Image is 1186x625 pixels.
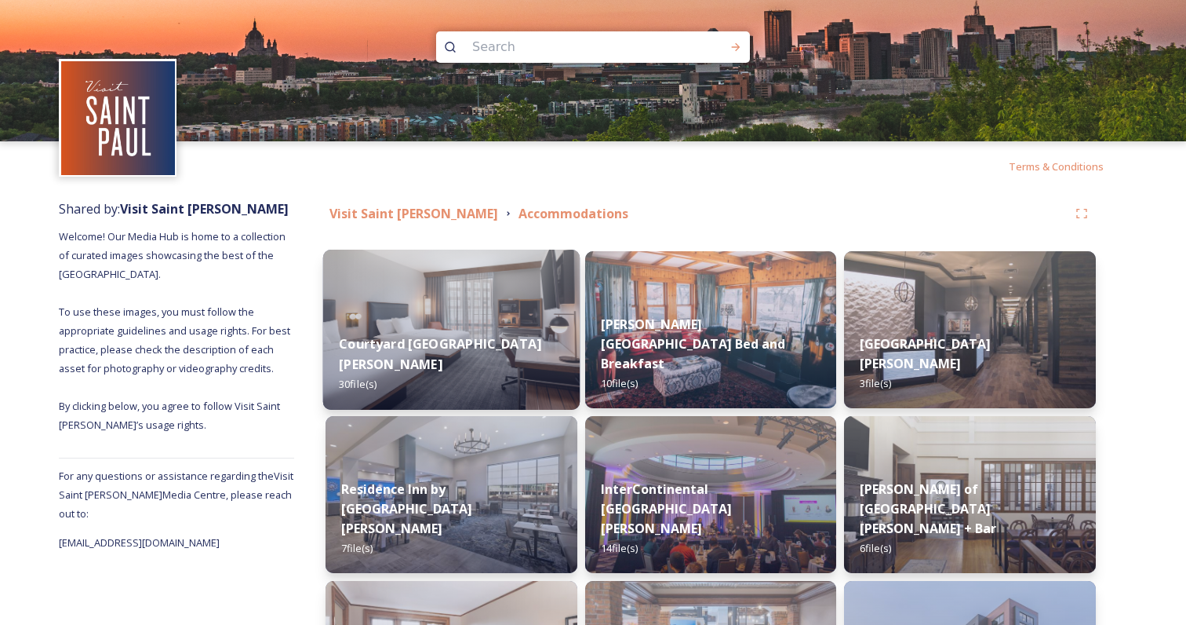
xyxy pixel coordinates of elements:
img: c2bf3992-04da-49dc-aaa2-22d1edf42b14.jpg [585,416,837,573]
strong: Visit Saint [PERSON_NAME] [120,200,289,217]
span: Shared by: [59,200,289,217]
img: 6eaad95f-88b4-4e3c-8d9e-786c7b22c325.jpg [323,250,580,410]
strong: [GEOGRAPHIC_DATA][PERSON_NAME] [860,335,991,372]
img: Visit%20Saint%20Paul%20Updated%20Profile%20Image.jpg [61,61,175,175]
span: Welcome! Our Media Hub is home to a collection of curated images showcasing the best of the [GEOG... [59,229,293,432]
strong: Visit Saint [PERSON_NAME] [329,205,498,222]
strong: InterContinental [GEOGRAPHIC_DATA][PERSON_NAME] [601,481,732,537]
span: 14 file(s) [601,541,638,555]
span: 30 file(s) [339,377,377,391]
strong: Residence Inn by [GEOGRAPHIC_DATA][PERSON_NAME] [341,481,472,537]
strong: [PERSON_NAME][GEOGRAPHIC_DATA] Bed and Breakfast [601,316,785,372]
span: 7 file(s) [341,541,373,555]
span: Terms & Conditions [1009,159,1104,174]
span: 10 file(s) [601,376,638,390]
img: a97d3e27-6e75-434a-971e-05cbe2731eee.jpg [844,251,1096,408]
img: 2d387585-8574-4f67-8a9c-5cfd15180a5e.jpg [844,416,1096,573]
strong: [PERSON_NAME] of [GEOGRAPHIC_DATA][PERSON_NAME] + Bar [860,481,996,537]
strong: Accommodations [518,205,628,222]
span: 6 file(s) [860,541,891,555]
span: 3 file(s) [860,376,891,390]
span: [EMAIL_ADDRESS][DOMAIN_NAME] [59,535,220,550]
img: e20f31fa-15bf-4f1e-bd32-d9cb212450d4.jpg [585,251,837,408]
input: Search [464,30,679,64]
img: aa87dc29-b190-435a-9ea5-066a2dc9daf4.jpg [326,416,577,573]
span: For any questions or assistance regarding the Visit Saint [PERSON_NAME] Media Centre, please reac... [59,469,293,521]
a: Terms & Conditions [1009,157,1127,176]
strong: Courtyard [GEOGRAPHIC_DATA][PERSON_NAME] [339,335,541,373]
